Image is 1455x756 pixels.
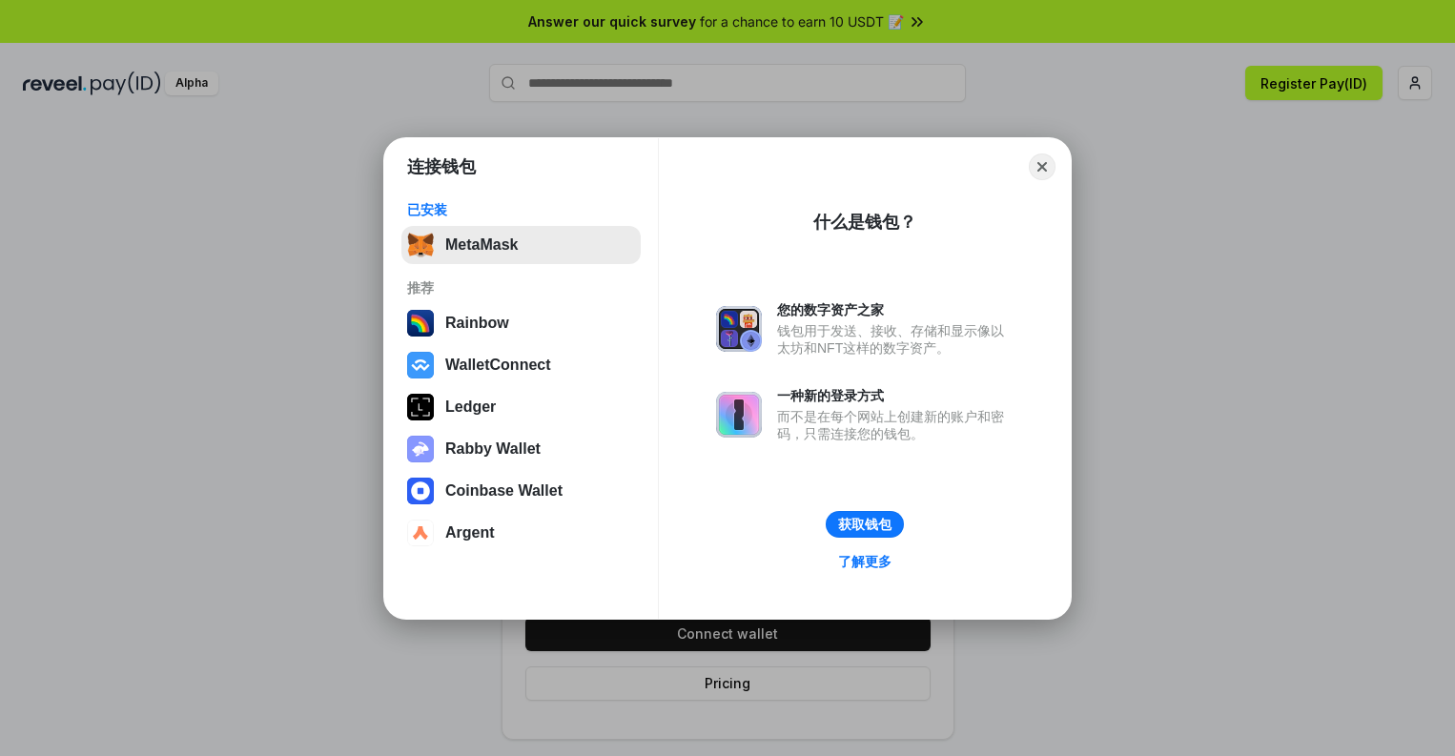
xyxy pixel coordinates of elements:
button: 获取钱包 [826,511,904,538]
img: svg+xml,%3Csvg%20xmlns%3D%22http%3A%2F%2Fwww.w3.org%2F2000%2Fsvg%22%20fill%3D%22none%22%20viewBox... [716,306,762,352]
div: 而不是在每个网站上创建新的账户和密码，只需连接您的钱包。 [777,408,1014,442]
h1: 连接钱包 [407,155,476,178]
button: Close [1029,153,1055,180]
button: Coinbase Wallet [401,472,641,510]
div: 您的数字资产之家 [777,301,1014,318]
img: svg+xml,%3Csvg%20width%3D%22120%22%20height%3D%22120%22%20viewBox%3D%220%200%20120%20120%22%20fil... [407,310,434,337]
div: Argent [445,524,495,541]
div: 了解更多 [838,553,891,570]
div: MetaMask [445,236,518,254]
div: 推荐 [407,279,635,296]
div: Ledger [445,398,496,416]
button: WalletConnect [401,346,641,384]
img: svg+xml,%3Csvg%20width%3D%2228%22%20height%3D%2228%22%20viewBox%3D%220%200%2028%2028%22%20fill%3D... [407,352,434,378]
div: 一种新的登录方式 [777,387,1014,404]
img: svg+xml,%3Csvg%20xmlns%3D%22http%3A%2F%2Fwww.w3.org%2F2000%2Fsvg%22%20fill%3D%22none%22%20viewBox... [407,436,434,462]
img: svg+xml,%3Csvg%20width%3D%2228%22%20height%3D%2228%22%20viewBox%3D%220%200%2028%2028%22%20fill%3D... [407,520,434,546]
button: Ledger [401,388,641,426]
button: Argent [401,514,641,552]
button: Rabby Wallet [401,430,641,468]
div: WalletConnect [445,357,551,374]
img: svg+xml,%3Csvg%20xmlns%3D%22http%3A%2F%2Fwww.w3.org%2F2000%2Fsvg%22%20width%3D%2228%22%20height%3... [407,394,434,420]
div: 什么是钱包？ [813,211,916,234]
div: 钱包用于发送、接收、存储和显示像以太坊和NFT这样的数字资产。 [777,322,1014,357]
div: Coinbase Wallet [445,482,563,500]
img: svg+xml,%3Csvg%20width%3D%2228%22%20height%3D%2228%22%20viewBox%3D%220%200%2028%2028%22%20fill%3D... [407,478,434,504]
button: Rainbow [401,304,641,342]
div: 已安装 [407,201,635,218]
div: Rainbow [445,315,509,332]
button: MetaMask [401,226,641,264]
div: Rabby Wallet [445,440,541,458]
img: svg+xml,%3Csvg%20xmlns%3D%22http%3A%2F%2Fwww.w3.org%2F2000%2Fsvg%22%20fill%3D%22none%22%20viewBox... [716,392,762,438]
a: 了解更多 [827,549,903,574]
div: 获取钱包 [838,516,891,533]
img: svg+xml,%3Csvg%20fill%3D%22none%22%20height%3D%2233%22%20viewBox%3D%220%200%2035%2033%22%20width%... [407,232,434,258]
